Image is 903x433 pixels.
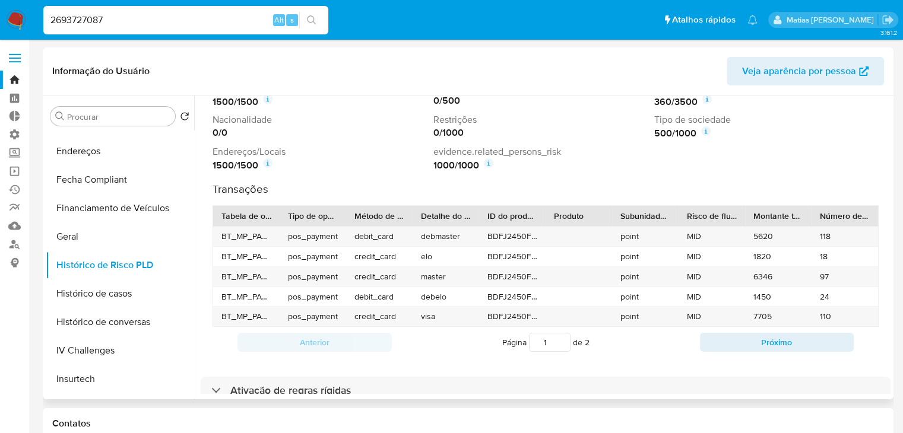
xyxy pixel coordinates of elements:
div: Subunidade de negócios [620,210,670,222]
div: Tipo de operação [288,210,338,222]
div: Produto [554,210,604,222]
button: IV Challenges [46,336,194,365]
input: Procurar [67,112,170,122]
button: Histórico de Risco PLD [46,251,194,279]
p: Endereços/Locais [213,145,429,158]
div: BDFJ2450FCR001F95290 [479,267,546,286]
div: Método de pagamento [354,210,404,222]
button: search-icon [299,12,324,28]
span: Alt [274,14,284,26]
div: 118 [812,227,878,246]
div: debit_card [346,227,413,246]
strong: 500 / 1000 [654,127,696,140]
div: 5620 [745,227,812,246]
strong: 1500 / 1500 [213,159,258,172]
div: Detalhe do método de pagamento [421,210,471,222]
button: Histórico de conversas [46,308,194,336]
div: Risco de fluxo [687,210,737,222]
button: Veja aparência por pessoa [727,57,884,85]
button: Geral [46,222,194,251]
button: Financiamento de Veículos [46,194,194,222]
div: pos_payment [280,307,346,326]
div: debelo [413,287,479,307]
div: MID [679,247,745,266]
div: 18 [812,247,878,266]
a: Sair [882,14,894,26]
button: Items [46,393,194,422]
span: s [290,14,294,26]
div: MID [679,287,745,307]
div: point [612,287,679,307]
div: BT_MP_PAY_PAYMENTS_ALL [213,287,280,307]
p: evidence.related_persons_risk [433,145,649,158]
button: Endereços [46,137,194,165]
a: Notificações [747,15,758,25]
strong: 0 / 0 [213,126,227,139]
div: MID [679,267,745,286]
button: Insurtech [46,365,194,393]
div: BT_MP_PAY_PAYMENTS_ALL [213,227,280,246]
div: pos_payment [280,227,346,246]
div: 110 [812,307,878,326]
strong: 0 / 500 [433,94,460,107]
button: Retornar ao pedido padrão [180,112,189,125]
div: credit_card [346,247,413,266]
span: Veja aparência por pessoa [742,57,856,85]
div: elo [413,247,479,266]
input: Pesquise usuários ou casos... [43,12,328,28]
div: master [413,267,479,286]
button: Próximo [700,333,854,352]
div: BDFJ2450FCR001F95290 [479,287,546,307]
div: point [612,307,679,326]
div: Ativação de regras rígidas [201,377,891,404]
button: Fecha Compliant [46,165,194,194]
div: pos_payment [280,267,346,286]
p: Tipo de sociedade [654,113,870,126]
div: Montante total [753,210,803,222]
div: Número de transações [820,210,870,222]
h3: Transações [213,182,879,196]
div: point [612,247,679,266]
div: 1450 [745,287,812,307]
p: matias.logusso@mercadopago.com.br [786,14,877,26]
p: Nacionalidade [213,113,429,126]
div: credit_card [346,267,413,286]
div: BDFJ2450FCR001F95290 [479,227,546,246]
span: Página de [502,333,590,352]
div: pos_payment [280,287,346,307]
div: 1820 [745,247,812,266]
button: Procurar [55,112,65,121]
div: MID [679,307,745,326]
div: BDFJ2450FCR001F95290 [479,307,546,326]
div: Tabela de origem [221,210,271,222]
strong: 360 / 3500 [654,95,698,109]
div: visa [413,307,479,326]
div: debmaster [413,227,479,246]
span: Atalhos rápidos [672,14,736,26]
div: credit_card [346,307,413,326]
div: BDFJ2450FCR001F95290 [479,247,546,266]
strong: 1500 / 1500 [213,95,258,109]
div: BT_MP_PAY_PAYMENTS_ALL [213,267,280,286]
strong: 1000 / 1000 [433,159,479,172]
div: point [612,227,679,246]
strong: 0 / 1000 [433,126,464,139]
button: Anterior [237,333,392,352]
h3: Ativação de regras rígidas [230,384,351,397]
p: Restrições [433,113,649,126]
h1: Informação do Usuário [52,65,150,77]
div: pos_payment [280,247,346,266]
button: Histórico de casos [46,279,194,308]
div: MID [679,227,745,246]
div: ID do produto [487,210,537,222]
div: 97 [812,267,878,286]
div: debit_card [346,287,413,307]
div: 24 [812,287,878,307]
div: point [612,267,679,286]
span: 2 [585,336,590,348]
div: BT_MP_PAY_PAYMENTS_ALL [213,247,280,266]
div: BT_MP_PAY_PAYMENTS_ALL [213,307,280,326]
h1: Contatos [52,418,884,429]
div: 6346 [745,267,812,286]
div: 7705 [745,307,812,326]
